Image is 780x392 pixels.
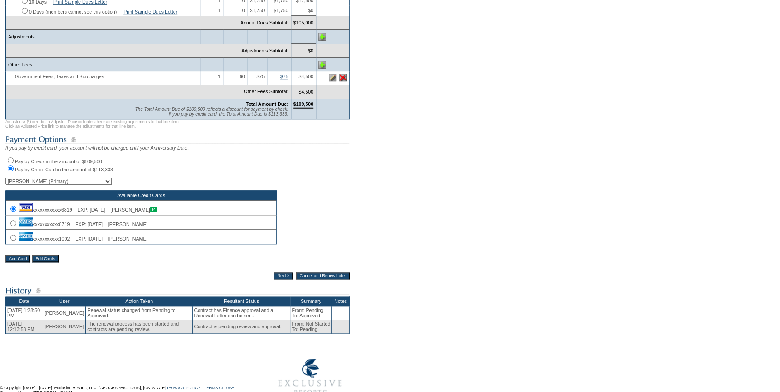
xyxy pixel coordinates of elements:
img: icon_cc_amex.gif [19,232,33,241]
label: Pay by Credit Card in the amount of $113,333 [15,167,113,172]
td: $4,500 [291,85,316,99]
span: $75 [256,74,265,79]
span: $1,750 [274,8,288,13]
a: PRIVACY POLICY [167,386,200,390]
span: xxxxxxxxxxxx6819 EXP: [DATE] [PERSON_NAME] [19,207,157,213]
th: Notes [332,296,350,306]
td: Other Fees [6,58,200,72]
img: Edit this line item [329,74,336,81]
td: Renewal status changed from Pending to Approved. [86,306,193,320]
td: The renewal process has been started and contracts are pending review. [86,320,193,334]
th: User [43,296,86,306]
span: If you pay by credit card, your account will not be charged until your Anniversary Date. [5,145,189,151]
td: Contract has Finance approval and a Renewal Letter can be sent. [193,306,290,320]
img: subTtlHistory.gif [5,285,349,296]
td: Adjustments [6,30,200,44]
img: icon_cc_amex.gif [19,217,33,226]
a: Print Sample Dues Letter [123,9,177,14]
img: Add Adjustments line item [318,33,326,41]
label: 0 Days (members cannot see this option) [29,9,117,14]
a: TERMS OF USE [204,386,235,390]
input: Next > [274,272,293,279]
input: Add Card [5,255,30,262]
span: 60 [240,74,245,79]
td: [DATE] 1:28:50 PM [6,306,43,320]
td: Contract is pending review and approval. [193,320,290,334]
input: Cancel and Renew Later [296,272,350,279]
span: 1 [218,74,221,79]
img: icon_cc_visa.gif [19,203,33,212]
span: xxxxxxxxxxx1002 EXP: [DATE] [PERSON_NAME] [19,236,147,241]
td: From: Not Started To: Pending [290,320,332,334]
span: 1 [218,8,221,13]
span: xxxxxxxxxxx8719 EXP: [DATE] [PERSON_NAME] [19,222,147,227]
td: Annual Dues Subtotal: [6,16,291,30]
img: Delete this line item [339,74,347,81]
th: Available Credit Cards [6,190,277,200]
img: icon_primary.gif [150,207,157,212]
td: [PERSON_NAME] [43,320,86,334]
th: Resultant Status [193,296,290,306]
td: $105,000 [291,16,316,30]
img: subTtlPaymentOptions.gif [5,134,349,145]
th: Action Taken [86,296,193,306]
img: Add Other Fees line item [318,61,326,69]
td: [PERSON_NAME] [43,306,86,320]
td: Adjustments Subtotal: [6,44,291,58]
td: $0 [291,44,316,58]
td: [DATE] 12:13:53 PM [6,320,43,334]
td: From: Pending To: Approved [290,306,332,320]
td: Total Amount Due: [6,99,291,119]
a: $75 [280,74,288,79]
label: Pay by Check in the amount of $109,500 [15,159,102,164]
th: Summary [290,296,332,306]
td: Other Fees Subtotal: [6,85,291,99]
span: An asterisk (*) next to an Adjusted Price indicates there are existing adjustments to that line i... [5,119,180,128]
span: $1,750 [250,8,265,13]
span: The Total Amount Due of $109,500 reflects a discount for payment by check. If you pay by credit c... [135,107,288,117]
span: 0 [242,8,245,13]
span: $4,500 [298,74,313,79]
span: $109,500 [293,101,313,109]
span: Government Fees, Taxes and Surcharges [8,74,109,79]
th: Date [6,296,43,306]
span: $0 [308,8,313,13]
input: Edit Cards [32,255,59,262]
